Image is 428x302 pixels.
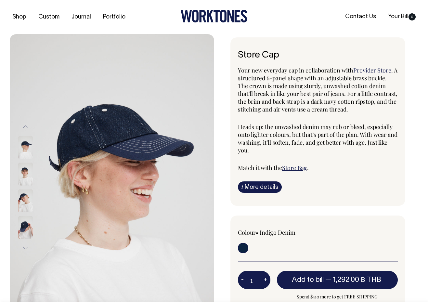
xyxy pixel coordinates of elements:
a: Custom [36,12,62,22]
span: Match it with the . [238,164,309,172]
span: 1,292.00 ฿ THB [333,277,381,283]
button: - [238,273,247,286]
a: Store Bag [282,164,307,172]
img: Store Cap [18,189,33,212]
span: • [256,229,258,236]
label: Indigo Denim [260,229,295,236]
a: Journal [69,12,94,22]
span: — [325,277,383,283]
span: Heads up: the unwashed denim may rub or bleed, especially onto lighter colours, but that’s part o... [238,123,397,154]
span: Your new everyday cap in collaboration with [238,66,353,74]
h6: Store Cap [238,50,398,60]
button: + [260,273,270,286]
button: Next [20,241,30,255]
a: Shop [10,12,29,22]
a: iMore details [238,181,282,193]
button: Add to bill —1,292.00 ฿ THB [277,271,398,289]
a: Provider Store [353,66,391,74]
span: Spend $350 more to get FREE SHIPPING [277,293,398,301]
img: Store Cap [18,216,33,239]
span: 0 [409,13,416,20]
span: Add to bill [292,277,324,283]
img: Store Cap [18,163,33,185]
button: Previous [20,120,30,134]
a: Contact Us [343,11,379,22]
span: . A structured 6-panel shape with an adjustable brass buckle. The crown is made using sturdy, unw... [238,66,397,113]
div: Colour [238,229,302,236]
a: Portfolio [100,12,128,22]
span: i [241,183,243,190]
a: Your Bill0 [385,11,418,22]
img: Store Cap [18,136,33,159]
